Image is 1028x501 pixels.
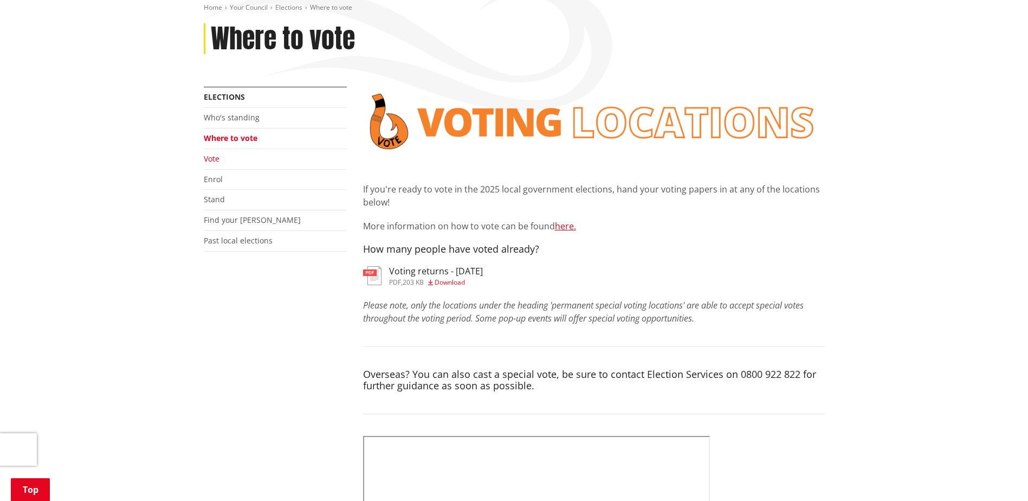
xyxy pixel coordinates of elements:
[204,3,222,12] a: Home
[363,183,825,209] p: If you're ready to vote in the 2025 local government elections, hand your voting papers in at any...
[978,455,1017,494] iframe: Messenger Launcher
[204,215,301,225] a: Find your [PERSON_NAME]
[204,133,257,143] a: Where to vote
[403,278,424,287] span: 203 KB
[310,3,352,12] span: Where to vote
[363,266,483,286] a: Voting returns - [DATE] pdf,203 KB Download
[363,266,382,285] img: document-pdf.svg
[363,299,804,324] em: Please note, only the locations under the heading 'permanent special voting locations' are able t...
[389,279,483,286] div: ,
[211,23,355,55] h1: Where to vote
[555,220,576,232] a: here.
[11,478,50,501] a: Top
[363,369,825,392] h4: Overseas? You can also cast a special vote, be sure to contact Election Services on 0800 922 822 ...
[204,92,245,102] a: Elections
[204,174,223,184] a: Enrol
[204,153,219,164] a: Vote
[204,112,260,123] a: Who's standing
[389,278,401,287] span: pdf
[204,194,225,204] a: Stand
[363,220,825,233] p: More information on how to vote can be found
[363,87,825,156] img: voting locations banner
[204,235,273,246] a: Past local elections
[230,3,268,12] a: Your Council
[275,3,302,12] a: Elections
[435,278,465,287] span: Download
[204,3,825,12] nav: breadcrumb
[389,266,483,277] h3: Voting returns - [DATE]
[363,243,825,255] h4: How many people have voted already?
